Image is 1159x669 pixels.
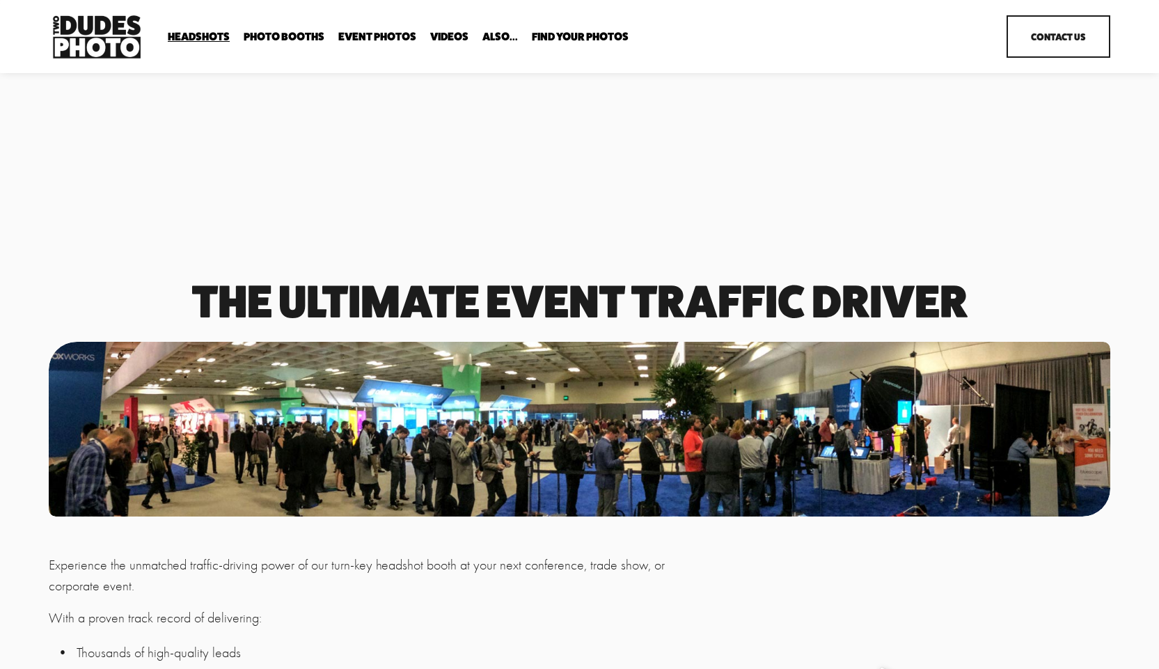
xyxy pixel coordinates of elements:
a: folder dropdown [532,31,629,44]
p: Thousands of high-quality leads [77,643,665,663]
a: folder dropdown [244,31,324,44]
a: Contact Us [1007,15,1110,58]
a: Event Photos [338,31,416,44]
span: Also... [482,31,518,42]
span: Find Your Photos [532,31,629,42]
a: folder dropdown [168,31,230,44]
img: Two Dudes Photo | Headshots, Portraits &amp; Photo Booths [49,12,145,62]
a: folder dropdown [482,31,518,44]
a: Videos [430,31,468,44]
p: With a proven track record of delivering: [49,608,665,629]
span: Headshots [168,31,230,42]
h1: The Ultimate event traffic driver [49,281,1110,322]
span: Photo Booths [244,31,324,42]
p: Experience the unmatched traffic-driving power of our turn-key headshot booth at your next confer... [49,555,665,597]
